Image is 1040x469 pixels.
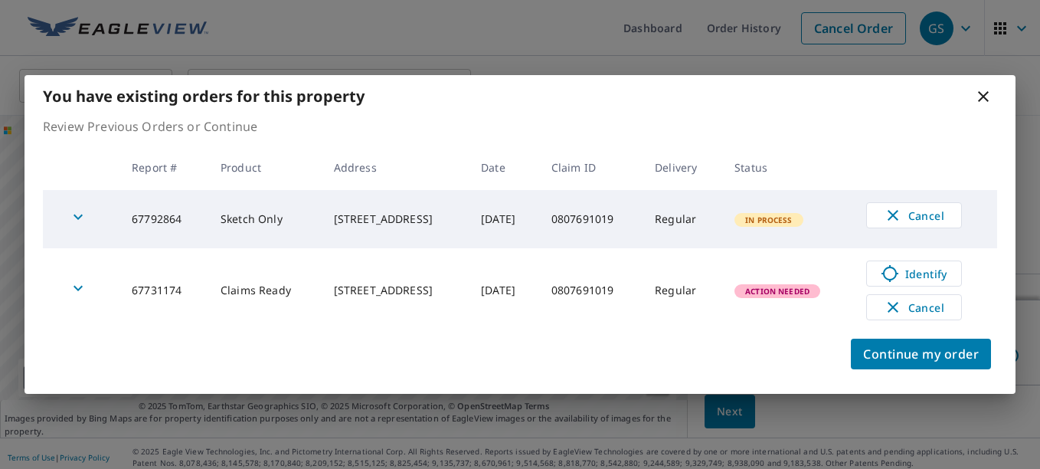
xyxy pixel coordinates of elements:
span: Cancel [882,298,946,316]
th: Delivery [643,145,722,190]
th: Report # [119,145,208,190]
th: Status [722,145,854,190]
td: 0807691019 [539,248,643,333]
button: Cancel [866,202,962,228]
td: [DATE] [469,190,539,248]
td: Regular [643,190,722,248]
button: Cancel [866,294,962,320]
td: 67731174 [119,248,208,333]
th: Claim ID [539,145,643,190]
div: [STREET_ADDRESS] [334,283,456,298]
td: 67792864 [119,190,208,248]
span: Cancel [882,206,946,225]
button: Continue my order [851,339,991,369]
b: You have existing orders for this property [43,86,365,107]
th: Date [469,145,539,190]
span: In Process [736,215,802,225]
th: Product [208,145,322,190]
span: Identify [876,264,952,283]
p: Review Previous Orders or Continue [43,117,997,136]
span: Action Needed [736,286,819,297]
a: Identify [866,261,962,287]
th: Address [322,145,469,190]
td: Sketch Only [208,190,322,248]
td: Regular [643,248,722,333]
td: 0807691019 [539,190,643,248]
span: Continue my order [863,343,979,365]
td: [DATE] [469,248,539,333]
td: Claims Ready [208,248,322,333]
div: [STREET_ADDRESS] [334,212,456,227]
